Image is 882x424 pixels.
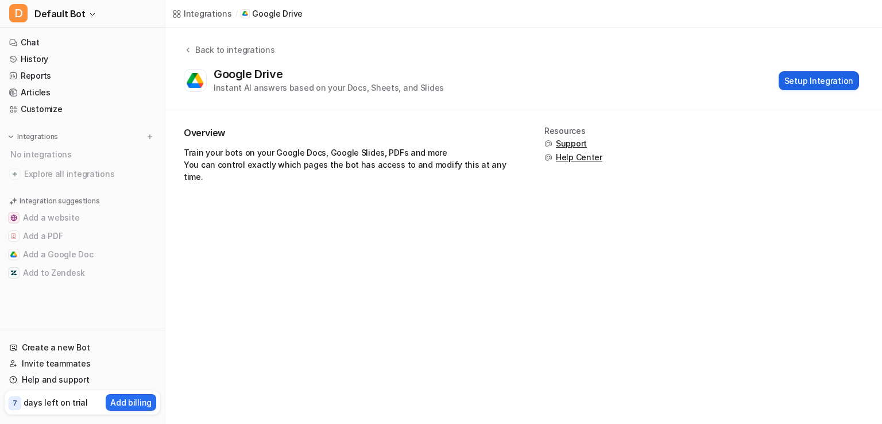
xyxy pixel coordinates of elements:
[110,396,152,408] p: Add billing
[5,356,160,372] a: Invite teammates
[10,269,17,276] img: Add to Zendesk
[252,8,303,20] p: Google Drive
[106,394,156,411] button: Add billing
[5,264,160,282] button: Add to ZendeskAdd to Zendesk
[5,101,160,117] a: Customize
[7,145,160,164] div: No integrations
[9,4,28,22] span: D
[5,166,160,182] a: Explore all integrations
[172,7,232,20] a: Integrations
[5,209,160,227] button: Add a websiteAdd a website
[5,227,160,245] button: Add a PDFAdd a PDF
[779,71,859,90] button: Setup Integration
[5,51,160,67] a: History
[214,67,287,81] div: Google Drive
[10,233,17,240] img: Add a PDF
[556,152,602,163] span: Help Center
[9,168,21,180] img: explore all integrations
[187,72,204,88] img: Google Drive logo
[184,44,274,67] button: Back to integrations
[5,34,160,51] a: Chat
[7,133,15,141] img: expand menu
[184,147,517,183] p: Train your bots on your Google Docs, Google Slides, PDFs and more You can control exactly which p...
[10,251,17,258] img: Add a Google Doc
[24,396,88,408] p: days left on trial
[20,196,99,206] p: Integration suggestions
[544,138,602,149] button: Support
[556,138,587,149] span: Support
[5,84,160,101] a: Articles
[214,82,444,94] div: Instant AI answers based on your Docs, Sheets, and Slides
[5,245,160,264] button: Add a Google DocAdd a Google Doc
[5,372,160,388] a: Help and support
[5,131,61,142] button: Integrations
[17,132,58,141] p: Integrations
[235,9,238,19] span: /
[146,133,154,141] img: menu_add.svg
[5,68,160,84] a: Reports
[184,7,232,20] div: Integrations
[10,214,17,221] img: Add a website
[13,398,17,408] p: 7
[34,6,86,22] span: Default Bot
[5,340,160,356] a: Create a new Bot
[24,165,156,183] span: Explore all integrations
[242,11,248,16] img: Google Drive icon
[544,153,552,161] img: support.svg
[241,8,303,20] a: Google Drive iconGoogle Drive
[544,152,602,163] button: Help Center
[544,126,602,136] div: Resources
[184,126,517,140] h2: Overview
[544,140,552,148] img: support.svg
[192,44,274,56] div: Back to integrations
